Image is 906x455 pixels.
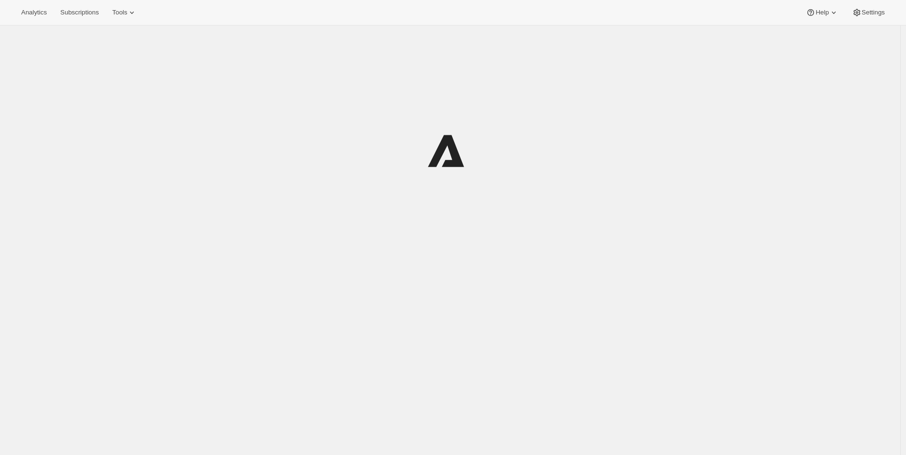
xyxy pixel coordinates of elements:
span: Subscriptions [60,9,99,16]
span: Settings [862,9,885,16]
span: Analytics [21,9,47,16]
span: Help [815,9,828,16]
button: Tools [106,6,142,19]
button: Subscriptions [54,6,104,19]
button: Settings [846,6,891,19]
span: Tools [112,9,127,16]
button: Analytics [15,6,52,19]
button: Help [800,6,844,19]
